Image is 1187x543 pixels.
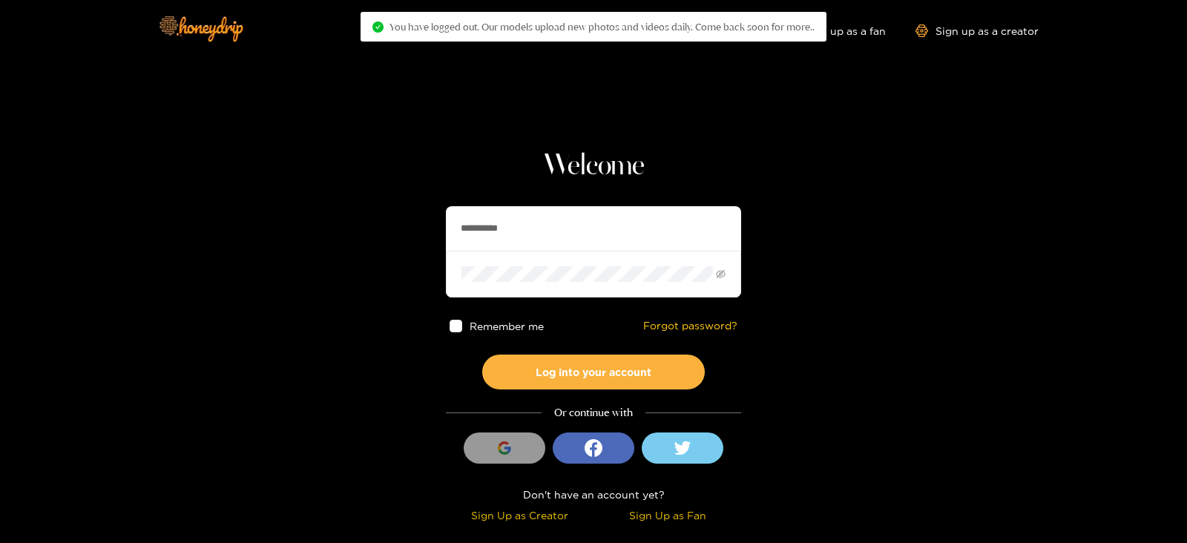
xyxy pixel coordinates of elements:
[470,320,544,332] span: Remember me
[450,507,590,524] div: Sign Up as Creator
[597,507,737,524] div: Sign Up as Fan
[643,320,737,332] a: Forgot password?
[446,148,741,184] h1: Welcome
[915,24,1039,37] a: Sign up as a creator
[784,24,886,37] a: Sign up as a fan
[446,404,741,421] div: Or continue with
[372,22,384,33] span: check-circle
[716,269,726,279] span: eye-invisible
[389,21,815,33] span: You have logged out. Our models upload new photos and videos daily. Come back soon for more..
[446,486,741,503] div: Don't have an account yet?
[482,355,705,389] button: Log into your account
